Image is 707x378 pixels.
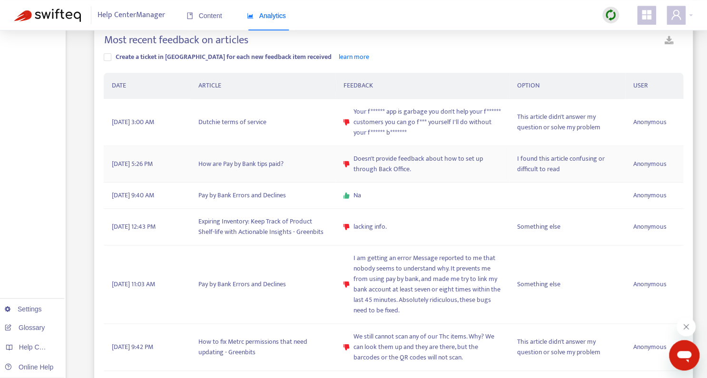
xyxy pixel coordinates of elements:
span: dislike [343,119,350,126]
span: Anonymous [633,159,666,169]
span: I am getting an error Message reported to me that nobody seems to understand why. It prevents me ... [353,253,502,316]
span: Anonymous [633,279,666,290]
span: Anonymous [633,190,666,201]
span: Help Centers [19,343,58,351]
span: Anonymous [633,222,666,232]
span: Content [187,12,222,19]
iframe: Button to launch messaging window [669,340,699,370]
span: Your f****** app is garbage you don't help your f****** customers you can go f*** yourself I'll d... [353,107,502,138]
span: Something else [517,279,560,290]
iframe: Close message [677,317,696,336]
th: OPTION [510,73,626,99]
span: lacking info. [353,222,387,232]
span: dislike [343,281,350,288]
td: Expiring Inventory: Keep Track of Product Shelf-life with Actionable Insights - Greenbits [191,209,335,245]
th: DATE [104,73,191,99]
a: Glossary [5,324,45,331]
img: Swifteq [14,9,81,22]
span: like [343,192,350,199]
span: Something else [517,222,560,232]
td: How to fix Metrc permissions that need updating - Greenbits [191,324,335,371]
td: Dutchie terms of service [191,99,335,146]
span: Analytics [247,12,286,19]
td: How are Pay by Bank tips paid? [191,146,335,183]
span: This article didn't answer my question or solve my problem [517,337,618,358]
span: dislike [343,161,350,167]
td: Pay by Bank Errors and Declines [191,245,335,324]
span: [DATE] 5:26 PM [111,159,152,169]
span: Create a ticket in [GEOGRAPHIC_DATA] for each new feedback item received [115,51,331,62]
span: area-chart [247,12,254,19]
h4: Most recent feedback on articles [104,34,248,47]
a: learn more [338,51,369,62]
span: user [670,9,682,20]
span: dislike [343,223,350,230]
span: We still cannot scan any of our Thc items. Why? We can look them up and they are there, but the b... [353,331,502,363]
span: I found this article confusing or difficult to read [517,154,618,174]
span: [DATE] 3:00 AM [111,117,154,127]
span: Anonymous [633,342,666,352]
span: appstore [641,9,652,20]
span: [DATE] 11:03 AM [111,279,155,290]
span: Doesn't provide feedback about how to set up through Back Office. [353,154,502,174]
span: dislike [343,344,350,350]
span: Na [353,190,361,201]
th: ARTICLE [191,73,335,99]
span: [DATE] 9:42 PM [111,342,153,352]
span: book [187,12,193,19]
span: Help Center Manager [98,6,165,24]
span: [DATE] 12:43 PM [111,222,155,232]
th: USER [625,73,683,99]
span: Anonymous [633,117,666,127]
img: sync.dc5367851b00ba804db3.png [605,9,617,21]
span: [DATE] 9:40 AM [111,190,154,201]
td: Pay by Bank Errors and Declines [191,183,335,209]
a: Online Help [5,363,53,371]
th: FEEDBACK [335,73,509,99]
span: This article didn't answer my question or solve my problem [517,112,618,133]
a: Settings [5,305,42,313]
